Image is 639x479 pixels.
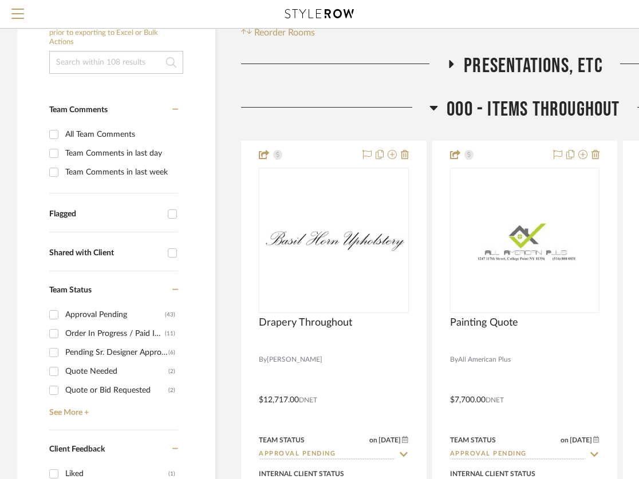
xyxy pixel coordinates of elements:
span: [DATE] [569,436,593,444]
div: (6) [168,343,175,362]
span: By [259,354,267,365]
div: Team Status [259,435,305,445]
span: on [369,437,377,444]
span: Painting Quote [450,316,518,329]
div: Team Comments in last week [65,163,175,181]
span: on [561,437,569,444]
span: Team Status [49,286,92,294]
span: All American Plus [458,354,511,365]
div: (43) [165,306,175,324]
div: (2) [168,381,175,399]
h6: Filter by keyword, category or name prior to exporting to Excel or Bulk Actions [49,20,183,47]
div: Team Comments in last day [65,144,175,163]
input: Type to Search… [259,449,395,460]
div: Quote or Bid Requested [65,381,168,399]
span: Team Comments [49,106,108,114]
div: Approval Pending [65,306,165,324]
div: (2) [168,362,175,381]
input: Type to Search… [450,449,586,460]
span: [PERSON_NAME] [267,354,322,365]
button: Reorder Rooms [241,26,315,39]
span: Reorder Rooms [254,26,315,39]
span: Drapery Throughout [259,316,352,329]
img: Painting Quote [451,217,599,264]
span: Client Feedback [49,445,105,453]
div: Pending Sr. Designer Approval [65,343,168,362]
div: Shared with Client [49,248,162,258]
span: [DATE] [377,436,402,444]
div: Team Status [450,435,496,445]
span: 000 - ITEMS THROUGHOUT [447,97,620,122]
div: Quote Needed [65,362,168,381]
div: Internal Client Status [259,469,344,479]
a: See More + [46,399,178,418]
img: Drapery Throughout [260,223,408,257]
div: (11) [165,324,175,343]
div: All Team Comments [65,125,175,144]
div: Flagged [49,209,162,219]
div: Internal Client Status [450,469,535,479]
input: Search within 108 results [49,51,183,74]
div: Order In Progress / Paid In Full w/ Freight, No Balance due [65,324,165,343]
span: By [450,354,458,365]
span: PRESENTATIONS, ETC [464,54,603,78]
